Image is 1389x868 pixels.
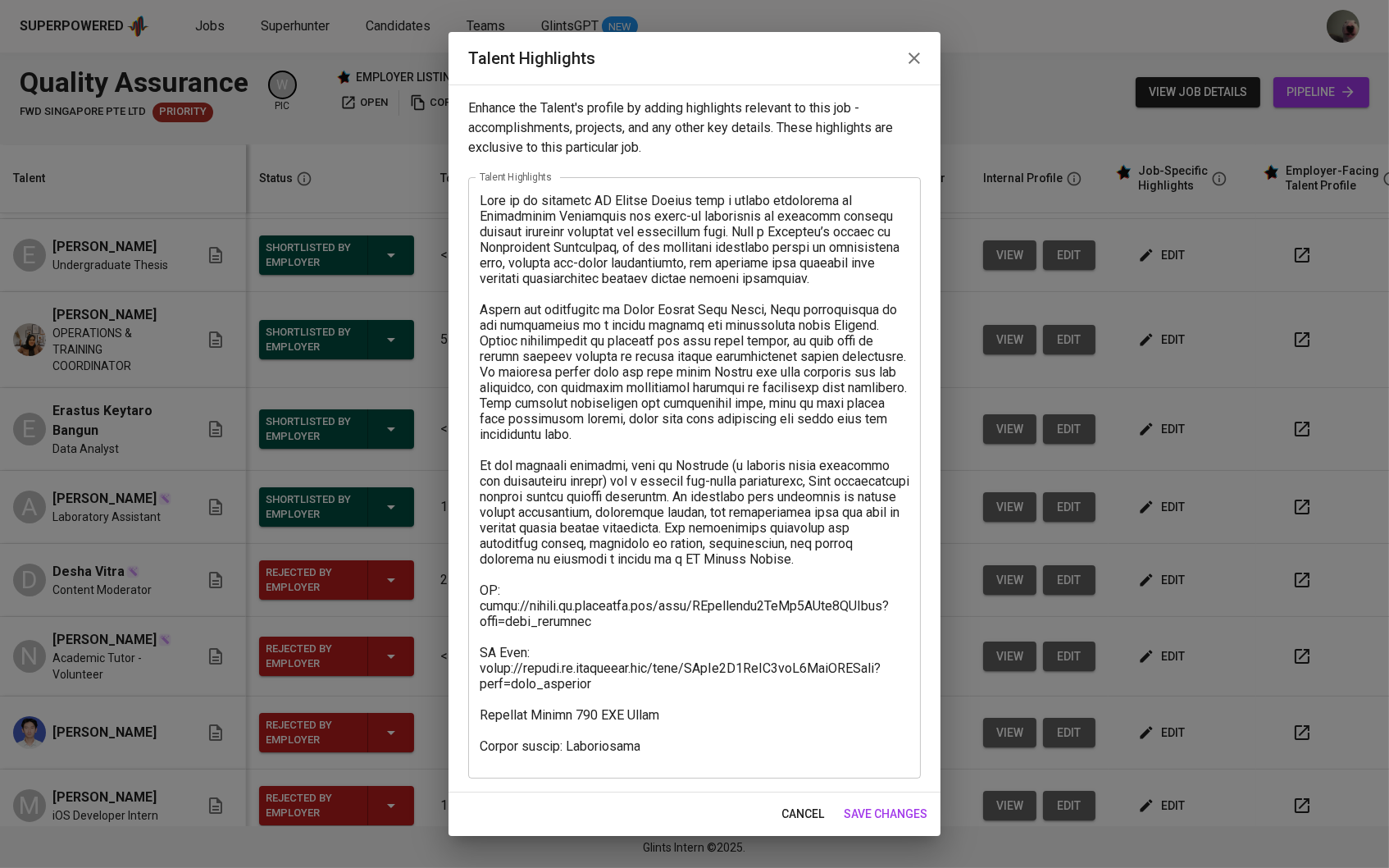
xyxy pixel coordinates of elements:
button: cancel [775,799,831,829]
span: save changes [844,804,927,825]
span: cancel [781,804,824,825]
p: Enhance the Talent's profile by adding highlights relevant to this job - accomplishments, project... [468,98,921,158]
h2: Talent Highlights [468,45,921,71]
textarea: Lore ip do sitametc AD Elitse Doeius temp i utlabo etdolorema al Enimadminim Veniamquis nos exerc... [480,193,909,764]
button: save changes [837,799,934,829]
